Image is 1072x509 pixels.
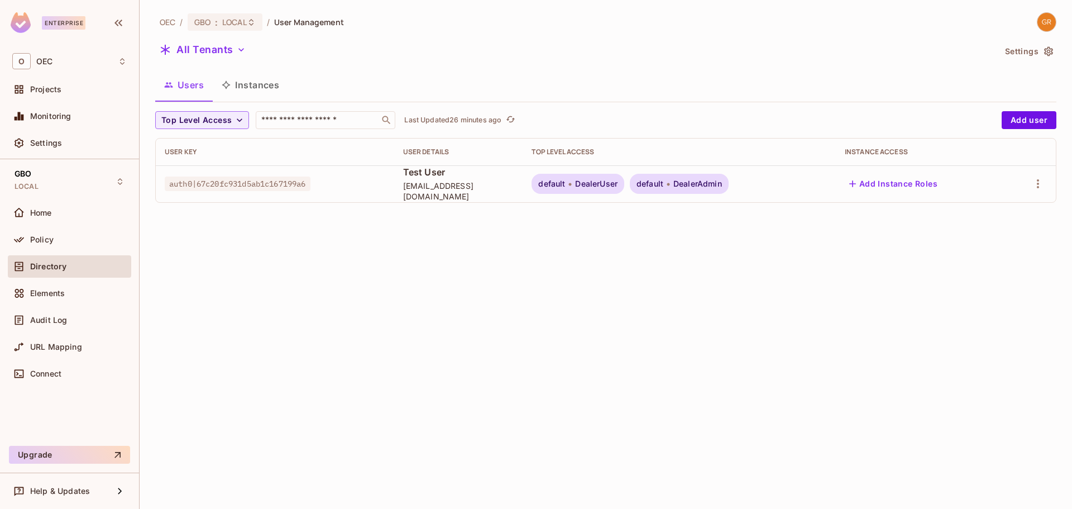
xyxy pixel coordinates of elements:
[11,12,31,33] img: SReyMgAAAABJRU5ErkJggg==
[15,182,39,191] span: LOCAL
[506,115,515,126] span: refresh
[194,17,210,27] span: GBO
[161,113,232,127] span: Top Level Access
[274,17,344,27] span: User Management
[845,175,942,193] button: Add Instance Roles
[538,179,565,188] span: default
[15,169,31,178] span: GBO
[403,180,514,202] span: [EMAIL_ADDRESS][DOMAIN_NAME]
[9,446,130,464] button: Upgrade
[267,17,270,27] li: /
[1001,42,1056,60] button: Settings
[30,85,61,94] span: Projects
[30,342,82,351] span: URL Mapping
[165,177,310,191] span: auth0|67c20fc931d5ab1c167199a6
[36,57,52,66] span: Workspace: OEC
[30,139,62,148] span: Settings
[30,262,66,271] span: Directory
[404,116,501,125] p: Last Updated 26 minutes ago
[30,289,65,298] span: Elements
[532,148,826,156] div: Top Level Access
[403,148,514,156] div: User Details
[165,148,385,156] div: User Key
[504,113,517,127] button: refresh
[213,71,288,99] button: Instances
[155,41,250,59] button: All Tenants
[160,17,175,27] span: the active workspace
[30,369,61,378] span: Connect
[501,113,517,127] span: Click to refresh data
[180,17,183,27] li: /
[42,16,85,30] div: Enterprise
[636,179,663,188] span: default
[12,53,31,69] span: O
[222,17,247,27] span: LOCAL
[214,18,218,27] span: :
[1002,111,1056,129] button: Add user
[673,179,722,188] span: DealerAdmin
[30,208,52,217] span: Home
[155,71,213,99] button: Users
[30,235,54,244] span: Policy
[30,487,90,496] span: Help & Updates
[30,112,71,121] span: Monitoring
[155,111,249,129] button: Top Level Access
[845,148,995,156] div: Instance Access
[1037,13,1056,31] img: greg.petros@oeconnection.com
[30,316,67,325] span: Audit Log
[575,179,618,188] span: DealerUser
[403,166,514,178] span: Test User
